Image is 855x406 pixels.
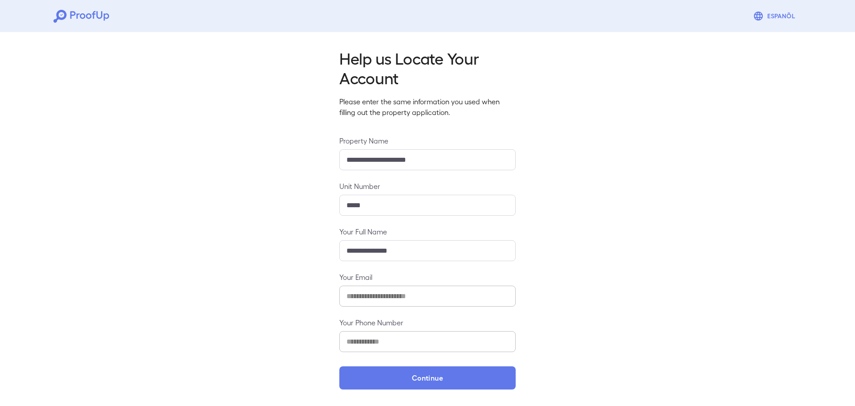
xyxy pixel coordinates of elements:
label: Unit Number [339,181,516,191]
h2: Help us Locate Your Account [339,48,516,87]
button: Continue [339,366,516,390]
label: Your Phone Number [339,317,516,328]
label: Your Email [339,272,516,282]
button: Espanõl [749,7,802,25]
label: Your Full Name [339,226,516,237]
label: Property Name [339,135,516,146]
p: Please enter the same information you used when filling out the property application. [339,96,516,118]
